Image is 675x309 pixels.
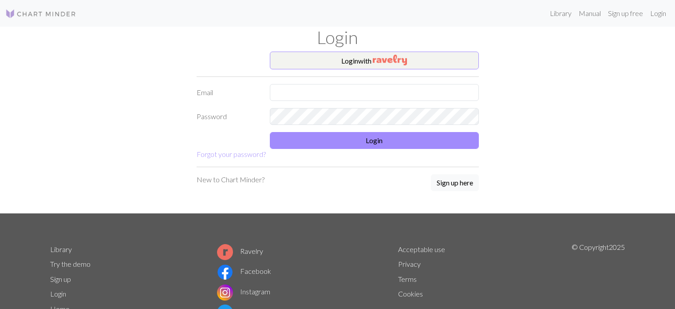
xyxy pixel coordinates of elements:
a: Forgot your password? [197,150,266,158]
a: Ravelry [217,247,263,255]
a: Cookies [398,289,423,298]
h1: Login [45,27,631,48]
a: Sign up free [604,4,647,22]
a: Library [50,245,72,253]
img: Ravelry [373,55,407,65]
img: Logo [5,8,76,19]
a: Sign up [50,275,71,283]
a: Facebook [217,267,271,275]
p: New to Chart Minder? [197,174,264,185]
label: Email [191,84,264,101]
a: Try the demo [50,260,91,268]
button: Loginwith [270,52,479,69]
button: Login [270,132,479,149]
a: Acceptable use [398,245,445,253]
a: Library [546,4,575,22]
img: Instagram logo [217,285,233,301]
a: Privacy [398,260,421,268]
button: Sign up here [431,174,479,191]
img: Facebook logo [217,264,233,280]
a: Login [647,4,670,22]
a: Instagram [217,287,270,296]
a: Sign up here [431,174,479,192]
img: Ravelry logo [217,244,233,260]
label: Password [191,108,264,125]
a: Terms [398,275,417,283]
a: Manual [575,4,604,22]
a: Login [50,289,66,298]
